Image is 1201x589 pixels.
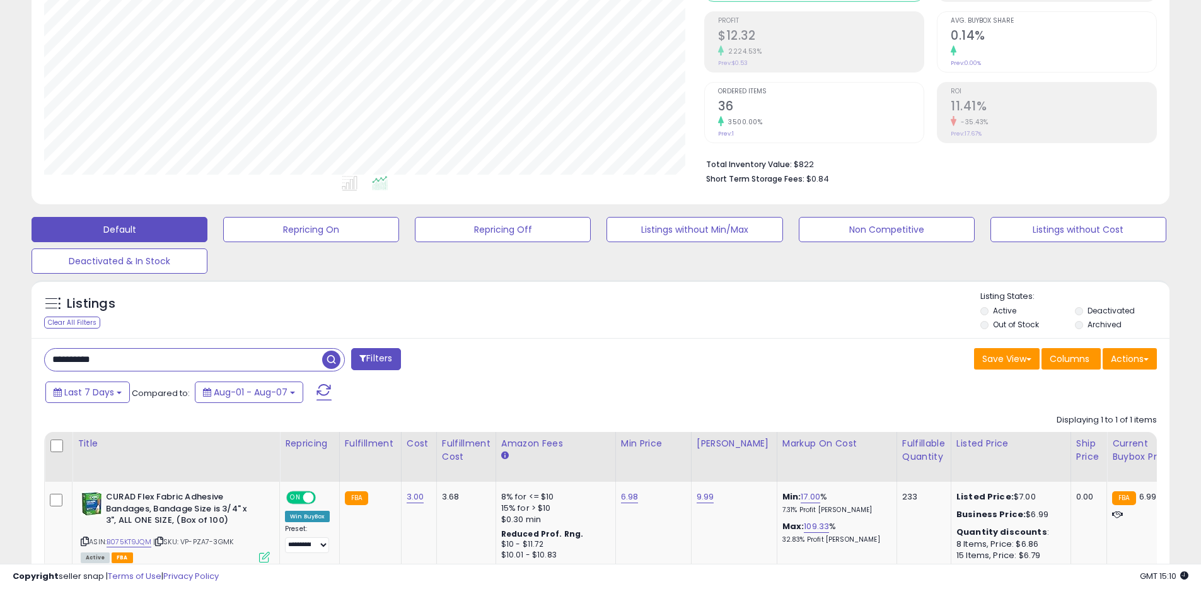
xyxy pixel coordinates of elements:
label: Archived [1088,319,1122,330]
div: 3.68 [442,491,486,503]
small: Prev: 0.00% [951,59,981,67]
span: All listings currently available for purchase on Amazon [81,552,110,563]
small: -35.43% [956,117,989,127]
div: Preset: [285,525,330,553]
span: | SKU: VP-PZA7-3GMK [153,537,233,547]
span: 6.99 [1139,491,1157,503]
span: Last 7 Days [64,386,114,399]
h2: 0.14% [951,28,1156,45]
label: Active [993,305,1016,316]
a: 9.99 [697,491,714,503]
small: Prev: 1 [718,130,734,137]
label: Deactivated [1088,305,1135,316]
th: The percentage added to the cost of goods (COGS) that forms the calculator for Min & Max prices. [777,432,896,482]
div: $6.99 [956,509,1061,520]
small: 2224.53% [724,47,762,56]
b: Min: [782,491,801,503]
small: Prev: 17.67% [951,130,982,137]
div: Fulfillable Quantity [902,437,946,464]
div: Listed Price [956,437,1065,450]
h2: 36 [718,99,924,116]
span: Profit [718,18,924,25]
li: $822 [706,156,1147,171]
span: ON [287,493,303,503]
span: OFF [314,493,334,503]
button: Repricing Off [415,217,591,242]
span: ROI [951,88,1156,95]
div: 8 Items, Price: $6.86 [956,539,1061,550]
span: Aug-01 - Aug-07 [214,386,287,399]
p: 32.83% Profit [PERSON_NAME] [782,535,887,544]
div: Displaying 1 to 1 of 1 items [1057,414,1157,426]
label: Out of Stock [993,319,1039,330]
div: seller snap | | [13,571,219,583]
div: Fulfillment [345,437,396,450]
span: $0.84 [806,173,829,185]
b: Quantity discounts [956,526,1047,538]
div: ASIN: [81,491,270,561]
strong: Copyright [13,570,59,582]
button: Listings without Cost [990,217,1166,242]
b: CURAD Flex Fabric Adhesive Bandages, Bandage Size is 3/4" x 3", ALL ONE SIZE, (Box of 100) [106,491,259,530]
img: 51JZ2Qo8GQL._SL40_.jpg [81,491,103,516]
span: FBA [112,552,133,563]
button: Last 7 Days [45,382,130,403]
div: $10 - $11.72 [501,539,606,550]
div: 0.00 [1076,491,1097,503]
button: Actions [1103,348,1157,370]
a: Terms of Use [108,570,161,582]
b: Max: [782,520,804,532]
div: Clear All Filters [44,317,100,329]
div: Title [78,437,274,450]
div: Cost [407,437,431,450]
div: $7.00 [956,491,1061,503]
div: : [956,527,1061,538]
div: Repricing [285,437,334,450]
small: Prev: $0.53 [718,59,748,67]
div: % [782,491,887,515]
button: Listings without Min/Max [606,217,782,242]
button: Non Competitive [799,217,975,242]
b: Listed Price: [956,491,1014,503]
div: 233 [902,491,941,503]
button: Filters [351,348,400,370]
button: Aug-01 - Aug-07 [195,382,303,403]
a: Privacy Policy [163,570,219,582]
small: Amazon Fees. [501,450,509,462]
span: Compared to: [132,387,190,399]
span: Ordered Items [718,88,924,95]
h5: Listings [67,295,115,313]
a: B075KT9JQM [107,537,151,547]
small: 3500.00% [724,117,762,127]
div: 15 Items, Price: $6.79 [956,550,1061,561]
a: 6.98 [621,491,639,503]
b: Short Term Storage Fees: [706,173,804,184]
div: 8% for <= $10 [501,491,606,503]
button: Default [32,217,207,242]
span: Columns [1050,353,1089,365]
b: Total Inventory Value: [706,159,792,170]
div: [PERSON_NAME] [697,437,772,450]
a: 3.00 [407,491,424,503]
small: FBA [1112,491,1135,505]
span: Avg. Buybox Share [951,18,1156,25]
button: Repricing On [223,217,399,242]
h2: $12.32 [718,28,924,45]
a: 17.00 [801,491,820,503]
p: 7.31% Profit [PERSON_NAME] [782,506,887,515]
div: Amazon Fees [501,437,610,450]
div: Ship Price [1076,437,1101,464]
div: $10.01 - $10.83 [501,550,606,561]
div: Fulfillment Cost [442,437,490,464]
div: Markup on Cost [782,437,891,450]
div: Min Price [621,437,686,450]
div: Current Buybox Price [1112,437,1177,464]
span: 2025-08-15 15:10 GMT [1140,570,1188,582]
b: Business Price: [956,508,1026,520]
h2: 11.41% [951,99,1156,116]
b: Reduced Prof. Rng. [501,528,584,539]
div: $0.30 min [501,514,606,525]
div: Win BuyBox [285,511,330,522]
button: Save View [974,348,1040,370]
small: FBA [345,491,368,505]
